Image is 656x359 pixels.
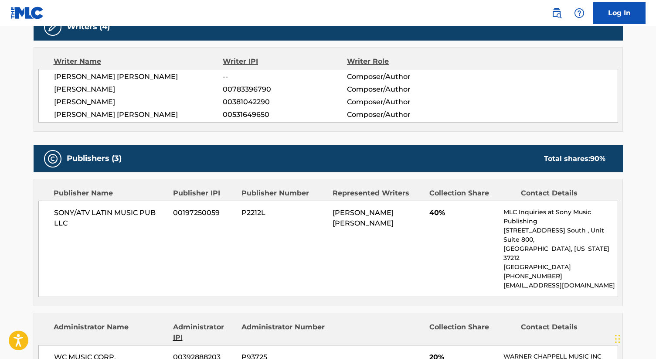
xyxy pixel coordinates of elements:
h5: Writers (4) [67,22,110,32]
span: Composer/Author [347,84,460,95]
span: 00381042290 [223,97,347,107]
span: [PERSON_NAME] [54,84,223,95]
div: Writer IPI [223,56,347,67]
span: 00531649650 [223,109,347,120]
span: 40% [429,208,497,218]
div: Publisher Name [54,188,167,198]
p: [GEOGRAPHIC_DATA], [US_STATE] 37212 [503,244,617,263]
span: Composer/Author [347,109,460,120]
p: [EMAIL_ADDRESS][DOMAIN_NAME] [503,281,617,290]
img: help [574,8,585,18]
div: Total shares: [544,154,605,164]
img: search [551,8,562,18]
img: MLC Logo [10,7,44,19]
div: Publisher IPI [173,188,235,198]
div: Contact Details [521,188,605,198]
div: Contact Details [521,322,605,343]
div: Drag [615,326,620,352]
div: Collection Share [429,188,514,198]
p: [PHONE_NUMBER] [503,272,617,281]
p: [STREET_ADDRESS] South , Unit Suite 800, [503,226,617,244]
span: [PERSON_NAME] [PERSON_NAME] [333,209,394,227]
span: 00783396790 [223,84,347,95]
div: Writer Role [347,56,460,67]
span: 90 % [590,154,605,163]
div: Administrator Name [54,322,167,343]
p: [GEOGRAPHIC_DATA] [503,263,617,272]
iframe: Chat Widget [612,317,656,359]
div: Represented Writers [333,188,423,198]
div: Collection Share [429,322,514,343]
img: Writers [48,22,58,32]
div: Administrator IPI [173,322,235,343]
span: SONY/ATV LATIN MUSIC PUB LLC [54,208,167,229]
span: 00197250059 [173,208,235,218]
span: [PERSON_NAME] [PERSON_NAME] [54,109,223,120]
span: Composer/Author [347,72,460,82]
span: -- [223,72,347,82]
span: Composer/Author [347,97,460,107]
span: [PERSON_NAME] [PERSON_NAME] [54,72,223,82]
div: Administrator Number [241,322,326,343]
img: Publishers [48,154,58,164]
h5: Publishers (3) [67,154,122,164]
span: [PERSON_NAME] [54,97,223,107]
div: Publisher Number [241,188,326,198]
span: P2212L [241,208,326,218]
div: Writer Name [54,56,223,67]
div: Help [571,4,588,22]
a: Public Search [548,4,565,22]
p: MLC Inquiries at Sony Music Publishing [503,208,617,226]
a: Log In [593,2,646,24]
